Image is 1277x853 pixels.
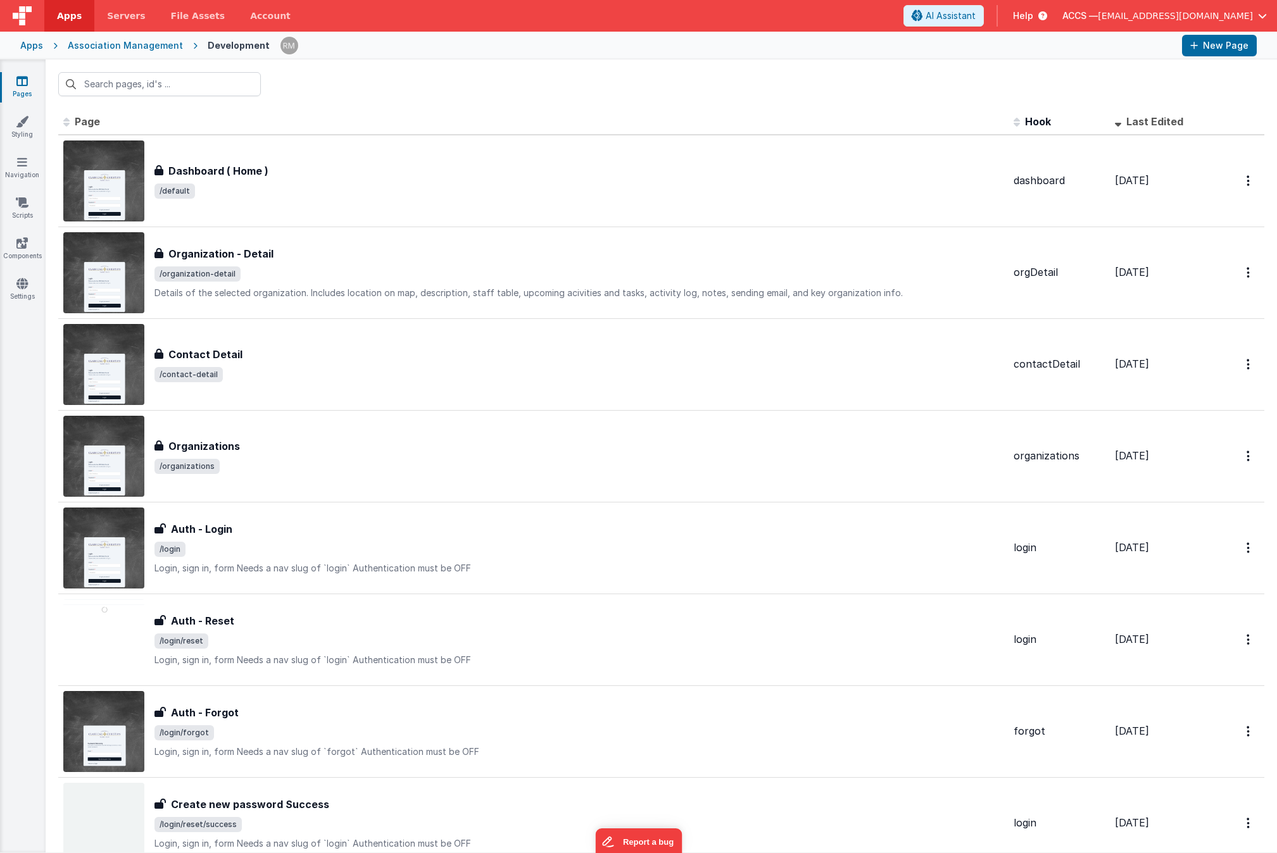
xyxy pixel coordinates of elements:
[154,837,1003,850] p: Login, sign in, form Needs a nav slug of `login` Authentication must be OFF
[1126,115,1183,128] span: Last Edited
[1014,449,1105,463] div: organizations
[154,817,242,832] span: /login/reset/success
[57,9,82,22] span: Apps
[1239,810,1259,836] button: Options
[20,39,43,52] div: Apps
[1115,633,1149,645] span: [DATE]
[1239,168,1259,194] button: Options
[1014,816,1105,830] div: login
[1239,535,1259,561] button: Options
[1115,266,1149,278] span: [DATE]
[280,37,298,54] img: 1e10b08f9103151d1000344c2f9be56b
[1025,115,1051,128] span: Hook
[68,39,183,52] div: Association Management
[58,72,261,96] input: Search pages, id's ...
[926,9,976,22] span: AI Assistant
[1062,9,1267,22] button: ACCS — [EMAIL_ADDRESS][DOMAIN_NAME]
[1013,9,1033,22] span: Help
[154,287,1003,299] p: Details of the selected organization. Includes location on map, description, staff table, upcomin...
[1014,632,1105,647] div: login
[154,633,208,649] span: /login/reset
[1098,9,1253,22] span: [EMAIL_ADDRESS][DOMAIN_NAME]
[154,459,220,474] span: /organizations
[208,39,270,52] div: Development
[1239,351,1259,377] button: Options
[171,9,225,22] span: File Assets
[1239,259,1259,285] button: Options
[1115,541,1149,554] span: [DATE]
[1239,443,1259,469] button: Options
[1115,358,1149,370] span: [DATE]
[1115,449,1149,462] span: [DATE]
[168,163,268,178] h3: Dashboard ( Home )
[154,654,1003,666] p: Login, sign in, form Needs a nav slug of `login` Authentication must be OFF
[154,184,195,199] span: /default
[171,613,234,628] h3: Auth - Reset
[903,5,984,27] button: AI Assistant
[168,439,240,454] h3: Organizations
[1115,725,1149,737] span: [DATE]
[1239,626,1259,652] button: Options
[168,246,274,261] h3: Organization - Detail
[107,9,145,22] span: Servers
[154,367,223,382] span: /contact-detail
[154,542,186,557] span: /login
[1014,265,1105,280] div: orgDetail
[154,266,241,282] span: /organization-detail
[1115,816,1149,829] span: [DATE]
[1014,724,1105,738] div: forgot
[1014,173,1105,188] div: dashboard
[171,521,232,537] h3: Auth - Login
[168,347,242,362] h3: Contact Detail
[1182,35,1257,56] button: New Page
[1014,540,1105,555] div: login
[1062,9,1098,22] span: ACCS —
[1115,174,1149,187] span: [DATE]
[154,562,1003,575] p: Login, sign in, form Needs a nav slug of `login` Authentication must be OFF
[171,705,239,720] h3: Auth - Forgot
[1239,718,1259,744] button: Options
[75,115,100,128] span: Page
[154,725,214,740] span: /login/forgot
[171,797,329,812] h3: Create new password Success
[1014,357,1105,371] div: contactDetail
[154,745,1003,758] p: Login, sign in, form Needs a nav slug of `forgot` Authentication must be OFF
